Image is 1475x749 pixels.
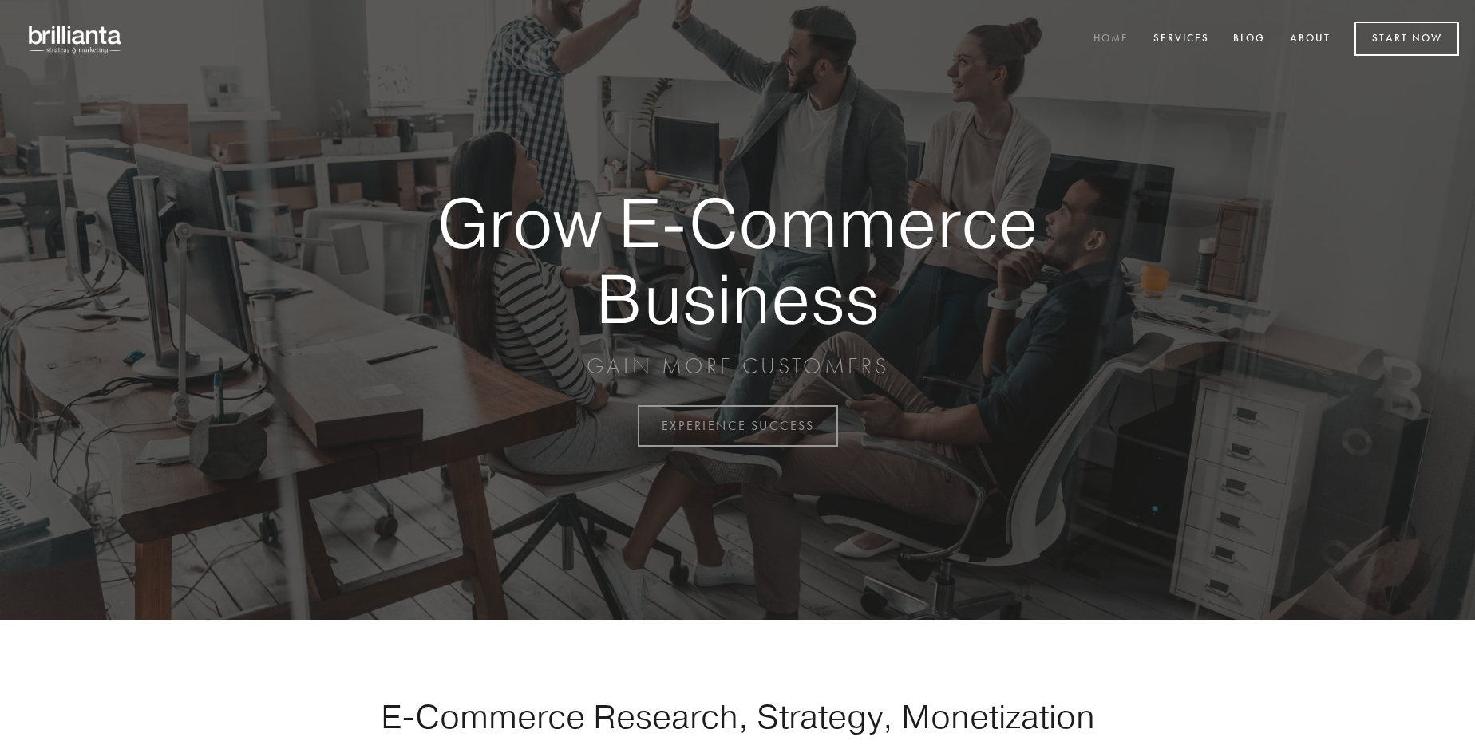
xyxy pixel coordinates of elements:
a: Start Now [1354,22,1459,56]
p: GAIN MORE CUSTOMERS [382,352,1093,380]
img: brillianta - research, strategy, marketing [16,16,136,62]
a: EXPERIENCE SUCCESS [638,405,838,447]
strong: Grow E-Commerce Business [382,185,1093,336]
h1: E-Commerce Research, Strategy, Monetization [330,696,1145,736]
a: Home [1083,26,1139,53]
a: About [1279,26,1341,53]
a: Blog [1223,26,1275,53]
a: Services [1143,26,1220,53]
